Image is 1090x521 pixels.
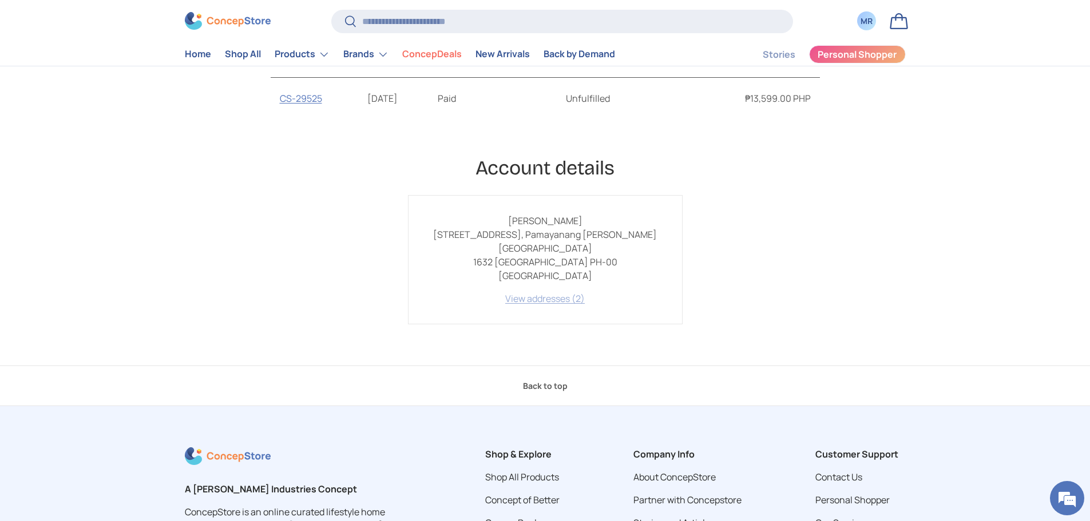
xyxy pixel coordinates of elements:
a: Shop All [225,43,261,66]
span: Personal Shopper [818,50,897,59]
summary: Brands [336,43,395,66]
a: Back by Demand [544,43,615,66]
a: Personal Shopper [815,494,890,506]
a: Contact Us [815,471,862,483]
a: Partner with Concepstore [633,494,742,506]
h2: A [PERSON_NAME] Industries Concept [185,482,411,496]
a: ConcepDeals [402,43,462,66]
a: Stories [763,43,795,66]
a: MR [854,9,879,34]
td: Unfulfilled [557,78,697,119]
td: Paid [429,78,557,119]
a: Concept of Better [485,494,560,506]
nav: Primary [185,43,615,66]
summary: Products [268,43,336,66]
a: About ConcepStore [633,471,716,483]
a: Home [185,43,211,66]
a: New Arrivals [475,43,530,66]
time: [DATE] [367,92,398,105]
nav: Secondary [735,43,906,66]
a: CS-29525 [280,92,322,105]
div: MR [861,15,873,27]
a: View addresses (2) [505,292,585,305]
p: [PERSON_NAME] [STREET_ADDRESS], Pamayanang [PERSON_NAME] [GEOGRAPHIC_DATA] 1632 [GEOGRAPHIC_DATA]... [427,214,664,283]
td: ₱13,599.00 PHP [698,78,820,119]
h2: Account details [271,156,820,181]
img: ConcepStore [185,13,271,30]
a: Personal Shopper [809,45,906,63]
a: Shop All Products [485,471,559,483]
